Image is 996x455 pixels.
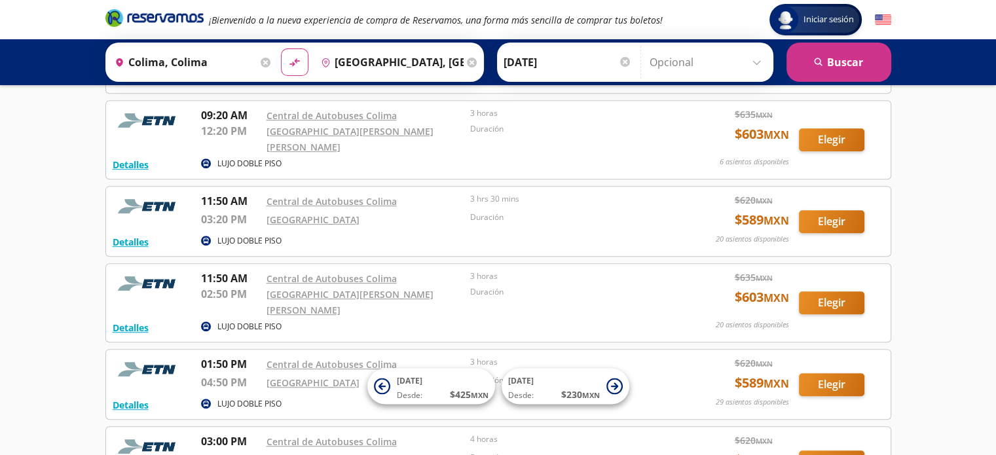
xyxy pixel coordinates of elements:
[113,321,149,335] button: Detalles
[113,398,149,412] button: Detalles
[267,435,397,448] a: Central de Autobuses Colima
[735,107,773,121] span: $ 635
[470,193,668,205] p: 3 hrs 30 mins
[470,123,668,135] p: Duración
[756,196,773,206] small: MXN
[735,210,789,230] span: $ 589
[367,369,495,405] button: [DATE]Desde:$425MXN
[735,124,789,144] span: $ 603
[720,156,789,168] p: 6 asientos disponibles
[397,375,422,386] span: [DATE]
[109,46,257,79] input: Buscar Origen
[105,8,204,31] a: Brand Logo
[267,358,397,371] a: Central de Autobuses Colima
[113,356,185,382] img: RESERVAMOS
[756,436,773,446] small: MXN
[397,390,422,401] span: Desde:
[201,107,260,123] p: 09:20 AM
[786,43,891,82] button: Buscar
[267,195,397,208] a: Central de Autobuses Colima
[470,286,668,298] p: Duración
[470,107,668,119] p: 3 horas
[267,125,433,153] a: [GEOGRAPHIC_DATA][PERSON_NAME][PERSON_NAME]
[217,235,282,247] p: LUJO DOBLE PISO
[267,376,360,389] a: [GEOGRAPHIC_DATA]
[502,369,629,405] button: [DATE]Desde:$230MXN
[471,390,489,400] small: MXN
[799,373,864,396] button: Elegir
[201,433,260,449] p: 03:00 PM
[201,286,260,302] p: 02:50 PM
[470,433,668,445] p: 4 horas
[508,390,534,401] span: Desde:
[735,193,773,207] span: $ 620
[764,128,789,142] small: MXN
[201,356,260,372] p: 01:50 PM
[316,46,464,79] input: Buscar Destino
[267,288,433,316] a: [GEOGRAPHIC_DATA][PERSON_NAME][PERSON_NAME]
[799,291,864,314] button: Elegir
[267,272,397,285] a: Central de Autobuses Colima
[113,158,149,172] button: Detalles
[716,234,789,245] p: 20 asientos disponibles
[113,107,185,134] img: RESERVAMOS
[799,210,864,233] button: Elegir
[875,12,891,28] button: English
[217,158,282,170] p: LUJO DOBLE PISO
[764,376,789,391] small: MXN
[113,235,149,249] button: Detalles
[113,193,185,219] img: RESERVAMOS
[113,270,185,297] img: RESERVAMOS
[798,13,859,26] span: Iniciar sesión
[470,356,668,368] p: 3 horas
[201,193,260,209] p: 11:50 AM
[764,291,789,305] small: MXN
[735,270,773,284] span: $ 635
[267,213,360,226] a: [GEOGRAPHIC_DATA]
[756,110,773,120] small: MXN
[217,398,282,410] p: LUJO DOBLE PISO
[209,14,663,26] em: ¡Bienvenido a la nueva experiencia de compra de Reservamos, una forma más sencilla de comprar tus...
[735,373,789,393] span: $ 589
[267,109,397,122] a: Central de Autobuses Colima
[650,46,767,79] input: Opcional
[756,273,773,283] small: MXN
[201,123,260,139] p: 12:20 PM
[201,374,260,390] p: 04:50 PM
[735,356,773,370] span: $ 620
[201,211,260,227] p: 03:20 PM
[504,46,632,79] input: Elegir Fecha
[716,319,789,331] p: 20 asientos disponibles
[735,287,789,307] span: $ 603
[470,270,668,282] p: 3 horas
[450,388,489,401] span: $ 425
[799,128,864,151] button: Elegir
[105,8,204,27] i: Brand Logo
[764,213,789,228] small: MXN
[582,390,600,400] small: MXN
[756,359,773,369] small: MXN
[508,375,534,386] span: [DATE]
[716,397,789,408] p: 29 asientos disponibles
[217,321,282,333] p: LUJO DOBLE PISO
[201,270,260,286] p: 11:50 AM
[470,211,668,223] p: Duración
[561,388,600,401] span: $ 230
[735,433,773,447] span: $ 620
